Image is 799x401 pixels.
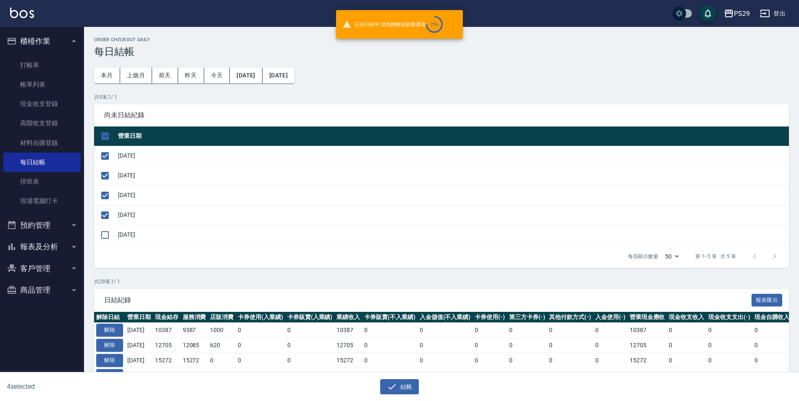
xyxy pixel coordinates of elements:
[181,368,208,383] td: 0
[94,46,789,58] h3: 每日結帳
[706,368,752,383] td: 0
[236,323,285,338] td: 0
[362,312,418,323] th: 卡券販賣(不入業績)
[380,379,419,395] button: 結帳
[285,323,335,338] td: 0
[362,338,418,353] td: 0
[628,368,667,383] td: 0
[667,323,706,338] td: 0
[181,323,208,338] td: 9387
[208,368,236,383] td: 0
[116,185,789,205] td: [DATE]
[507,368,547,383] td: 0
[3,133,81,153] a: 材料自購登錄
[94,312,125,323] th: 解除日結
[153,323,181,338] td: 10387
[3,94,81,113] a: 現金收支登錄
[3,279,81,301] button: 商品管理
[94,68,120,83] button: 本月
[473,368,507,383] td: 0
[236,312,285,323] th: 卡券使用(入業績)
[593,338,628,353] td: 0
[153,338,181,353] td: 12705
[236,353,285,368] td: 0
[706,312,752,323] th: 現金收支支出(-)
[208,353,236,368] td: 0
[94,278,789,285] p: 共 28 筆, 1 / 1
[706,353,752,368] td: 0
[547,338,593,353] td: 0
[236,338,285,353] td: 0
[285,368,335,383] td: 0
[96,324,123,337] button: 解除
[507,323,547,338] td: 0
[236,368,285,383] td: 0
[706,323,752,338] td: 0
[734,8,750,19] div: PS29
[334,353,362,368] td: 15272
[507,312,547,323] th: 第三方卡券(-)
[547,368,593,383] td: 0
[628,253,658,260] p: 每頁顯示數量
[667,338,706,353] td: 0
[125,353,153,368] td: [DATE]
[667,353,706,368] td: 0
[152,68,178,83] button: 前天
[3,30,81,52] button: 櫃檯作業
[208,338,236,353] td: 620
[752,323,792,338] td: 0
[96,354,123,367] button: 解除
[473,338,507,353] td: 0
[116,127,789,146] th: 營業日期
[473,353,507,368] td: 0
[125,323,153,338] td: [DATE]
[362,368,418,383] td: 0
[667,368,706,383] td: 0
[628,338,667,353] td: 12705
[116,225,789,245] td: [DATE]
[3,236,81,258] button: 報表及分析
[752,295,783,303] a: 報表匯出
[96,339,123,352] button: 解除
[547,353,593,368] td: 0
[178,68,204,83] button: 昨天
[706,338,752,353] td: 0
[125,368,153,383] td: [DATE]
[3,258,81,280] button: 客戶管理
[593,323,628,338] td: 0
[752,368,792,383] td: 0
[507,353,547,368] td: 0
[208,323,236,338] td: 1000
[10,8,34,18] img: Logo
[699,5,716,22] button: save
[204,68,230,83] button: 今天
[752,338,792,353] td: 0
[667,312,706,323] th: 現金收支收入
[418,312,473,323] th: 入金儲值(不入業績)
[230,68,262,83] button: [DATE]
[752,312,792,323] th: 現金自購收入
[507,338,547,353] td: 0
[449,19,460,29] button: close
[334,312,362,323] th: 業績收入
[104,296,752,304] span: 日結紀錄
[285,312,335,323] th: 卡券販賣(入業績)
[334,368,362,383] td: 0
[3,153,81,172] a: 每日結帳
[125,312,153,323] th: 營業日期
[362,323,418,338] td: 0
[120,68,152,83] button: 上個月
[125,338,153,353] td: [DATE]
[628,353,667,368] td: 15272
[3,214,81,236] button: 預約管理
[418,338,473,353] td: 0
[343,16,443,33] span: 正在日結中 請勿跳轉或刷新畫面
[334,338,362,353] td: 12705
[418,368,473,383] td: 0
[547,312,593,323] th: 其他付款方式(-)
[362,353,418,368] td: 0
[3,191,81,211] a: 現場電腦打卡
[181,312,208,323] th: 服務消費
[285,338,335,353] td: 0
[116,146,789,166] td: [DATE]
